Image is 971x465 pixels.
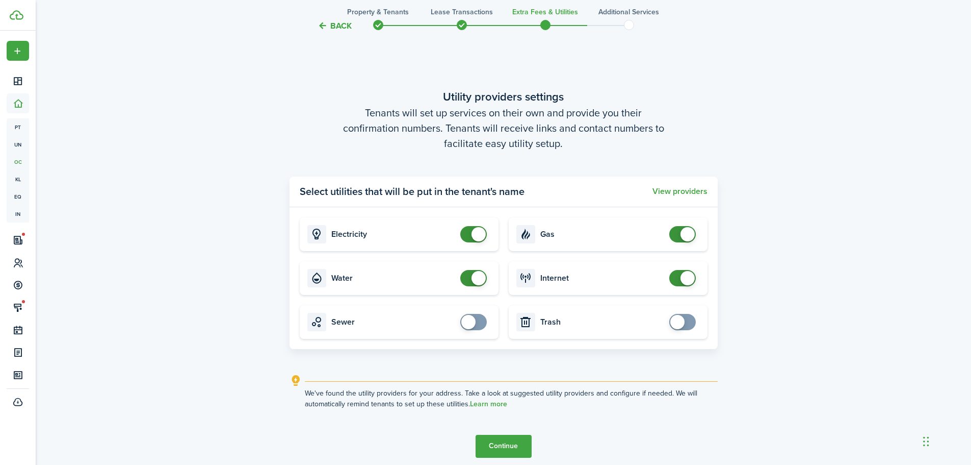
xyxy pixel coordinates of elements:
[540,230,664,239] card-title: Gas
[290,105,718,151] wizard-step-header-description: Tenants will set up services on their own and provide you their confirmation numbers. Tenants wil...
[920,416,971,465] div: Chat Widget
[7,188,29,205] a: eq
[318,20,352,31] button: Back
[7,41,29,61] button: Open menu
[7,205,29,223] a: in
[331,317,455,327] card-title: Sewer
[331,274,455,283] card-title: Water
[512,7,578,17] h3: Extra fees & Utilities
[7,136,29,153] a: un
[598,7,659,17] h3: Additional Services
[920,416,971,465] iframe: To enrich screen reader interactions, please activate Accessibility in Grammarly extension settings
[476,435,532,458] button: Continue
[7,153,29,170] a: oc
[923,426,929,457] div: Drag
[540,274,664,283] card-title: Internet
[290,88,718,105] wizard-step-header-title: Utility providers settings
[7,170,29,188] a: kl
[540,317,664,327] card-title: Trash
[652,187,707,196] button: View providers
[10,10,23,20] img: TenantCloud
[290,375,302,387] i: outline
[331,230,455,239] card-title: Electricity
[431,7,493,17] h3: Lease Transactions
[305,388,718,409] explanation-description: We've found the utility providers for your address. Take a look at suggested utility providers an...
[470,400,507,408] a: Learn more
[347,7,409,17] h3: Property & Tenants
[7,118,29,136] a: pt
[300,184,524,199] panel-main-title: Select utilities that will be put in the tenant's name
